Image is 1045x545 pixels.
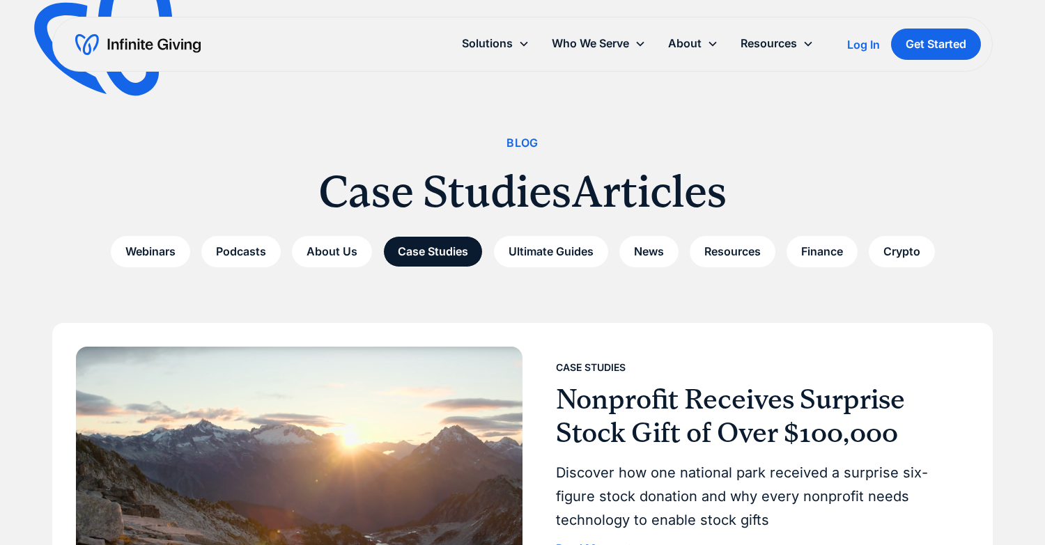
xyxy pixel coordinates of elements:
[657,29,729,58] div: About
[556,383,958,450] h3: Nonprofit Receives Surprise Stock Gift of Over $100,000
[729,29,825,58] div: Resources
[690,236,775,267] a: Resources
[741,34,797,53] div: Resources
[869,236,935,267] a: Crypto
[571,164,727,219] h1: Articles
[292,236,372,267] a: About Us
[556,461,958,532] div: Discover how one national park received a surprise six-figure stock donation and why every nonpro...
[318,164,571,219] h1: Case Studies
[451,29,541,58] div: Solutions
[847,39,880,50] div: Log In
[847,36,880,53] a: Log In
[552,34,629,53] div: Who We Serve
[75,33,201,56] a: home
[787,236,858,267] a: Finance
[619,236,679,267] a: News
[383,236,483,267] a: Case Studies
[494,236,608,267] a: Ultimate Guides
[111,236,190,267] a: Webinars
[506,134,539,152] div: Blog
[891,29,981,60] a: Get Started
[556,359,626,376] div: Case Studies
[541,29,657,58] div: Who We Serve
[668,34,702,53] div: About
[462,34,513,53] div: Solutions
[201,236,281,267] a: Podcasts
